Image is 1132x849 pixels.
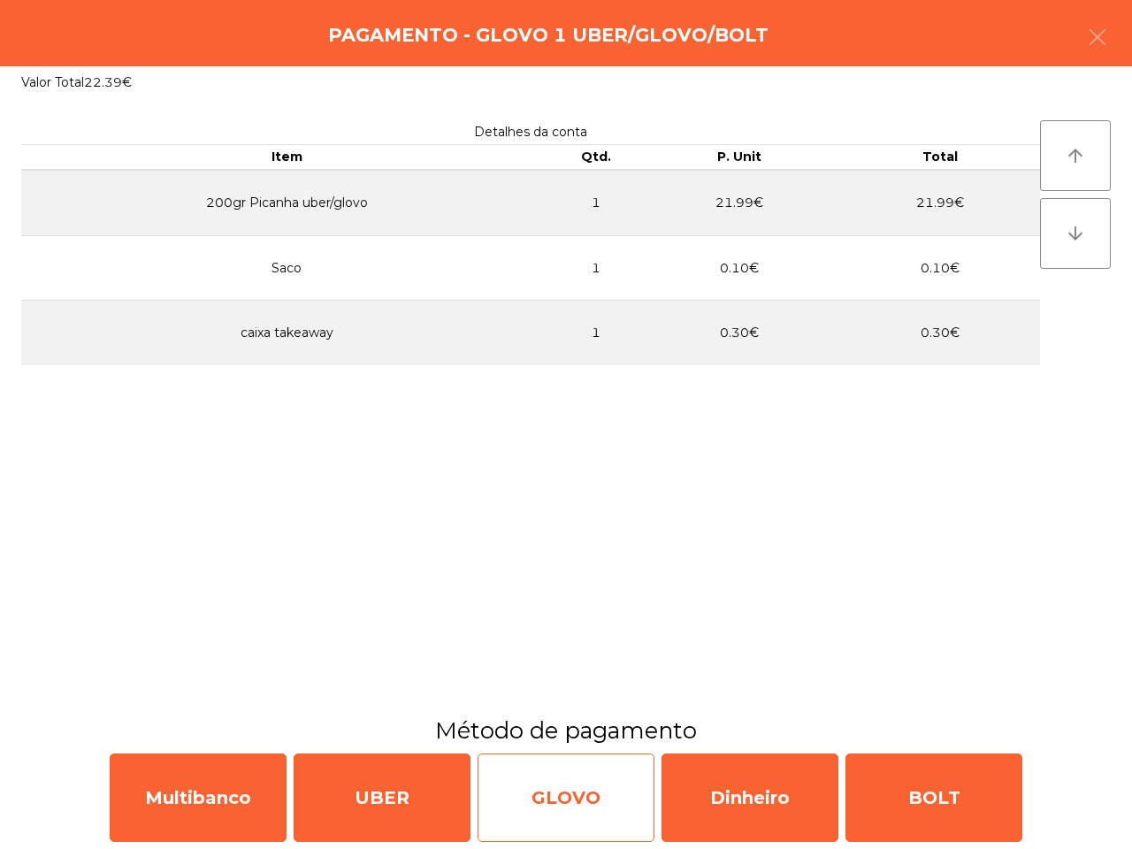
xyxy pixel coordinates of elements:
th: P. Unit [639,145,839,170]
td: 1 [553,170,640,236]
td: caixa takeaway [21,301,553,365]
td: Saco [21,235,553,301]
div: UBER [294,753,470,842]
td: 1 [553,301,640,365]
span: 22.39€ [84,74,132,90]
h3: Método de pagamento [13,715,1119,746]
div: BOLT [845,753,1022,842]
button: arrow_downward [1040,198,1111,269]
th: Total [840,145,1040,170]
i: arrow_downward [1065,223,1086,244]
th: Item [21,145,553,170]
td: 0.10€ [840,235,1040,301]
td: 1 [553,235,640,301]
td: 21.99€ [639,170,839,236]
td: 0.30€ [639,301,839,365]
th: Qtd. [553,145,640,170]
div: Multibanco [110,753,287,842]
div: GLOVO [478,753,654,842]
button: arrow_upward [1040,120,1111,191]
div: Dinheiro [662,753,838,842]
td: 200gr Picanha uber/glovo [21,170,553,236]
td: 0.30€ [840,301,1040,365]
span: Valor Total [21,74,84,90]
span: Detalhes da conta [474,124,587,140]
i: arrow_upward [1065,145,1086,166]
td: 0.10€ [639,235,839,301]
td: 21.99€ [840,170,1040,236]
h4: Pagamento - Glovo 1 Uber/Glovo/Bolt [328,22,769,49]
